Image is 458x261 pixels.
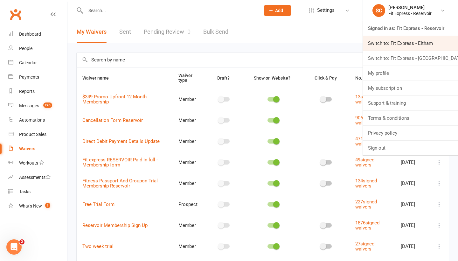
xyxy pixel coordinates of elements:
td: [DATE] [395,215,430,236]
div: Messages [19,103,39,108]
div: Product Sales [19,132,46,137]
a: 906signed waivers [355,115,377,126]
a: Free Trial Form [82,201,114,207]
input: Search... [84,6,256,15]
span: 1 [45,203,50,208]
a: Two week trial [82,243,114,249]
a: Messages 290 [8,99,67,113]
td: Member [173,89,206,110]
a: 1876signed waivers [355,220,379,231]
a: 13signed waivers [355,94,374,105]
div: Workouts [19,160,38,166]
a: Terms & conditions [363,111,458,125]
a: Payments [8,70,67,84]
a: Calendar [8,56,67,70]
a: Privacy policy [363,126,458,140]
a: Bulk Send [203,21,228,43]
div: Tasks [19,189,31,194]
td: Member [173,215,206,236]
div: Assessments [19,175,51,180]
div: Automations [19,117,45,123]
a: Signed in as: Fit Express - Reservoir [363,21,458,36]
td: Prospect [173,194,206,215]
a: Waivers [8,142,67,156]
input: Search by name [77,53,417,67]
span: Show on Website? [254,75,290,81]
th: No. Completed [350,67,395,89]
a: Sign out [363,141,458,155]
div: Fit Express - Reservoir [388,11,432,16]
a: Tasks [8,185,67,199]
span: Click & Pay [315,75,337,81]
a: Product Sales [8,127,67,142]
a: Fit express RESERVOIR Paid in full - Membership form [82,157,158,168]
a: 49signed waivers [355,157,374,168]
div: Dashboard [19,32,41,37]
td: Member [173,110,206,131]
td: [DATE] [395,152,430,173]
button: Show on Website? [248,74,297,82]
a: $349 Promo Upfront 12 Month Membership [82,94,147,105]
a: Workouts [8,156,67,170]
td: Member [173,152,206,173]
a: People [8,41,67,56]
td: [DATE] [395,173,430,194]
div: SC [372,4,385,17]
a: Switch to: Fit Express - [GEOGRAPHIC_DATA] [363,51,458,66]
span: Add [275,8,283,13]
a: Reports [8,84,67,99]
span: Settings [317,3,335,18]
button: My Waivers [77,21,107,43]
button: Draft? [212,74,237,82]
button: Add [264,5,291,16]
span: Draft? [217,75,230,81]
a: Cancellation Form Reservoir [82,117,143,123]
a: 227signed waivers [355,199,377,210]
a: 471signed waivers [355,136,377,147]
a: Assessments [8,170,67,185]
a: 27signed waivers [355,241,374,252]
a: My profile [363,66,458,81]
span: 290 [43,102,52,108]
td: [DATE] [395,236,430,257]
a: Pending Review0 [144,21,191,43]
td: Member [173,173,206,194]
div: [PERSON_NAME] [388,5,432,11]
a: Clubworx [8,6,24,22]
td: Member [173,236,206,257]
div: People [19,46,32,51]
button: Waiver name [82,74,116,82]
a: What's New1 [8,199,67,213]
a: Fitness Passport And Groupon Trial Membership Reservoir [82,178,158,189]
button: Click & Pay [309,74,344,82]
td: Member [173,131,206,152]
a: Automations [8,113,67,127]
div: What's New [19,203,42,208]
a: Direct Debit Payment Details Update [82,138,160,144]
div: Calendar [19,60,37,65]
span: 2 [19,239,24,244]
iframe: Intercom live chat [6,239,22,255]
a: Dashboard [8,27,67,41]
th: Waiver type [173,67,206,89]
a: Sent [119,21,131,43]
span: Waiver name [82,75,116,81]
a: 134signed waivers [355,178,377,189]
td: [DATE] [395,194,430,215]
a: Reservoir Membership Sign Up [82,222,148,228]
div: Waivers [19,146,35,151]
div: Payments [19,74,39,80]
a: My subscription [363,81,458,95]
span: 0 [187,28,191,35]
div: Reports [19,89,35,94]
a: Switch to: Fit Express - Eltham [363,36,458,51]
a: Support & training [363,96,458,110]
